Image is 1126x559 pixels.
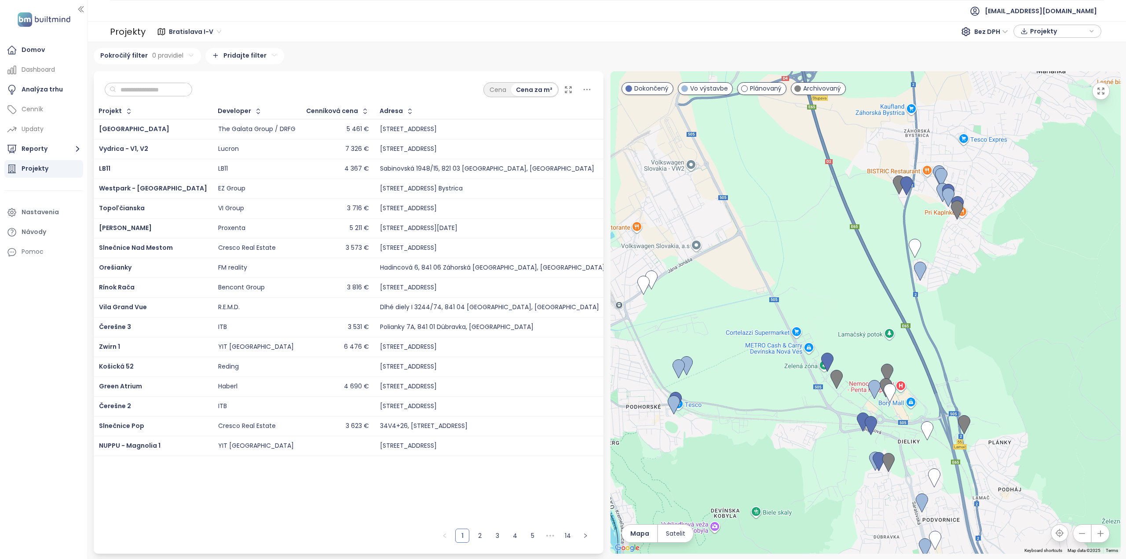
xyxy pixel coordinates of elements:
[485,84,511,96] div: Cena
[99,243,173,252] span: Slnečnice Nad Mestom
[380,284,437,292] div: [STREET_ADDRESS]
[218,108,251,114] div: Developer
[4,61,83,79] a: Dashboard
[22,207,59,218] div: Nastavenia
[344,343,369,351] div: 6 476 €
[666,529,685,538] span: Satelit
[347,205,369,212] div: 3 716 €
[218,422,276,430] div: Cresco Real Estate
[15,11,73,29] img: logo
[99,164,110,173] a: LB11
[218,244,276,252] div: Cresco Real Estate
[99,322,131,331] a: Čerešne 3
[4,140,83,158] button: Reporty
[442,533,447,538] span: left
[99,204,145,212] a: Topoľčianska
[169,25,221,38] span: Bratislava I-V
[218,264,247,272] div: FM reality
[491,529,504,542] a: 3
[578,529,592,543] li: Nasledujúca strana
[218,284,265,292] div: Bencont Group
[99,441,161,450] a: NUPPU - Magnolia 1
[110,23,146,40] div: Projekty
[1030,25,1087,38] span: Projekty
[380,422,468,430] div: 34V4+26, [STREET_ADDRESS]
[22,227,46,237] div: Návody
[152,51,183,60] span: 0 pravidiel
[99,263,132,272] a: Orešianky
[22,246,44,257] div: Pomoc
[350,224,369,232] div: 5 211 €
[543,529,557,543] li: Nasledujúcich 5 strán
[348,323,369,331] div: 3 531 €
[380,205,437,212] div: [STREET_ADDRESS]
[4,41,83,59] a: Domov
[218,402,227,410] div: ITB
[99,223,152,232] a: [PERSON_NAME]
[380,264,605,272] div: Hadincová 6, 841 06 Záhorská [GEOGRAPHIC_DATA], [GEOGRAPHIC_DATA]
[345,145,369,153] div: 7 326 €
[1024,548,1062,554] button: Keyboard shortcuts
[99,382,142,391] a: Green Atrium
[380,224,457,232] div: [STREET_ADDRESS][DATE]
[1068,548,1100,553] span: Map data ©2025
[658,525,693,542] button: Satelit
[22,163,48,174] div: Projekty
[99,108,122,114] div: Projekt
[473,529,486,542] a: 2
[690,84,728,93] span: Vo výstavbe
[803,84,841,93] span: Archivovaný
[380,383,437,391] div: [STREET_ADDRESS]
[99,124,169,133] span: [GEOGRAPHIC_DATA]
[218,165,228,173] div: LB11
[99,303,147,311] span: Vila Grand Vue
[218,343,294,351] div: YIT [GEOGRAPHIC_DATA]
[99,362,134,371] a: Košická 52
[4,101,83,118] a: Cenník
[750,84,782,93] span: Plánovaný
[346,422,369,430] div: 3 623 €
[380,402,437,410] div: [STREET_ADDRESS]
[306,108,358,114] div: Cenníková cena
[4,204,83,221] a: Nastavenia
[380,244,437,252] div: [STREET_ADDRESS]
[99,402,131,410] a: Čerešne 2
[526,529,540,543] li: 5
[380,303,599,311] div: Dlhé diely I 3244/74, 841 04 [GEOGRAPHIC_DATA], [GEOGRAPHIC_DATA]
[526,529,539,542] a: 5
[622,525,657,542] button: Mapa
[561,529,575,543] li: 14
[634,84,669,93] span: Dokončený
[22,84,63,95] div: Analýza trhu
[4,160,83,178] a: Projekty
[380,185,463,193] div: [STREET_ADDRESS] Bystrica
[218,125,296,133] div: The Galata Group / DRFG
[347,284,369,292] div: 3 816 €
[218,303,240,311] div: R.E.M.D.
[99,342,120,351] a: Zwirn 1
[508,529,522,543] li: 4
[561,529,574,542] a: 14
[346,244,369,252] div: 3 573 €
[456,529,469,542] a: 1
[218,442,294,450] div: YIT [GEOGRAPHIC_DATA]
[473,529,487,543] li: 2
[99,184,207,193] a: Westpark - [GEOGRAPHIC_DATA]
[4,81,83,99] a: Analýza trhu
[613,542,642,554] img: Google
[380,125,437,133] div: [STREET_ADDRESS]
[344,165,369,173] div: 4 367 €
[218,205,244,212] div: VI Group
[613,542,642,554] a: Open this area in Google Maps (opens a new window)
[344,383,369,391] div: 4 690 €
[218,383,238,391] div: Haberl
[218,224,245,232] div: Proxenta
